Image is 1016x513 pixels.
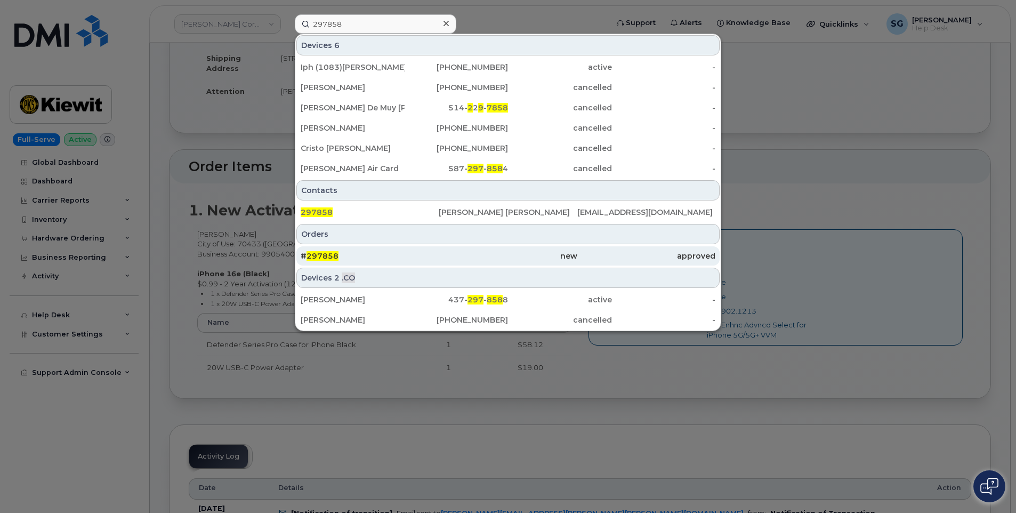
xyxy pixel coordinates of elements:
[487,103,508,113] span: 7858
[577,207,715,218] div: [EMAIL_ADDRESS][DOMAIN_NAME]
[612,82,716,93] div: -
[508,143,612,154] div: cancelled
[508,123,612,133] div: cancelled
[334,40,340,51] span: 6
[405,62,509,73] div: [PHONE_NUMBER]
[508,294,612,305] div: active
[296,98,720,117] a: [PERSON_NAME] De Muy [PERSON_NAME]514-229-7858cancelled-
[296,180,720,201] div: Contacts
[508,102,612,113] div: cancelled
[405,102,509,113] div: 514- 2 -
[301,251,439,261] div: #
[612,102,716,113] div: -
[612,315,716,325] div: -
[508,82,612,93] div: cancelled
[467,164,483,173] span: 297
[439,207,577,218] div: [PERSON_NAME] [PERSON_NAME]
[295,14,456,34] input: Find something...
[301,82,405,93] div: [PERSON_NAME]
[612,123,716,133] div: -
[296,35,720,55] div: Devices
[296,268,720,288] div: Devices
[612,163,716,174] div: -
[296,58,720,77] a: Iph (1083)[PERSON_NAME][PHONE_NUMBER]active-
[508,62,612,73] div: active
[478,103,483,113] span: 9
[612,143,716,154] div: -
[980,478,998,495] img: Open chat
[301,62,405,73] div: Iph (1083)[PERSON_NAME]
[296,159,720,178] a: [PERSON_NAME] Air Card587-297-8584cancelled-
[301,163,405,174] div: [PERSON_NAME] Air Card
[508,315,612,325] div: cancelled
[405,123,509,133] div: [PHONE_NUMBER]
[467,103,473,113] span: 2
[487,164,503,173] span: 858
[301,102,405,113] div: [PERSON_NAME] De Muy [PERSON_NAME]
[296,246,720,266] a: #297858newapproved
[612,62,716,73] div: -
[296,78,720,97] a: [PERSON_NAME][PHONE_NUMBER]cancelled-
[301,315,405,325] div: [PERSON_NAME]
[487,295,503,304] span: 858
[301,207,333,217] span: 297858
[612,294,716,305] div: -
[307,251,338,261] span: 297858
[439,251,577,261] div: new
[405,143,509,154] div: [PHONE_NUMBER]
[405,294,509,305] div: 437- - 8
[301,294,405,305] div: [PERSON_NAME]
[342,272,355,283] span: .CO
[577,251,715,261] div: approved
[508,163,612,174] div: cancelled
[296,203,720,222] a: 297858[PERSON_NAME] [PERSON_NAME][EMAIL_ADDRESS][DOMAIN_NAME]
[301,123,405,133] div: [PERSON_NAME]
[334,272,340,283] span: 2
[296,118,720,138] a: [PERSON_NAME][PHONE_NUMBER]cancelled-
[296,310,720,330] a: [PERSON_NAME][PHONE_NUMBER]cancelled-
[296,290,720,309] a: [PERSON_NAME]437-297-8588active-
[405,163,509,174] div: 587- - 4
[296,139,720,158] a: Cristo [PERSON_NAME][PHONE_NUMBER]cancelled-
[301,143,405,154] div: Cristo [PERSON_NAME]
[467,295,483,304] span: 297
[405,315,509,325] div: [PHONE_NUMBER]
[405,82,509,93] div: [PHONE_NUMBER]
[296,224,720,244] div: Orders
